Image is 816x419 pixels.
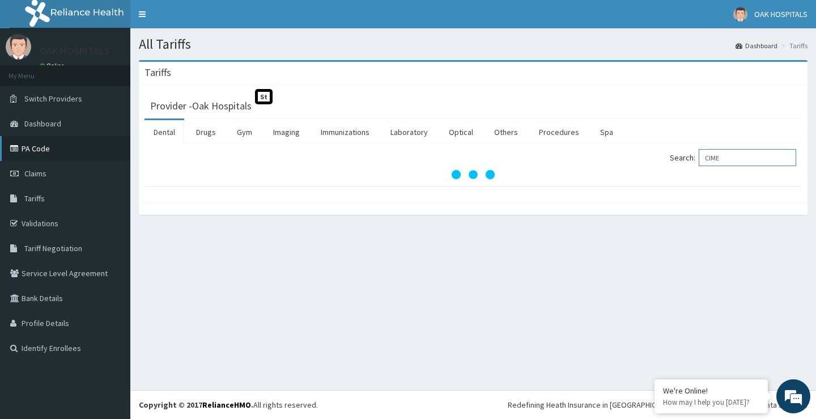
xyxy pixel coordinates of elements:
[440,120,482,144] a: Optical
[381,120,437,144] a: Laboratory
[66,133,156,247] span: We're online!
[130,390,816,419] footer: All rights reserved.
[699,149,796,166] input: Search:
[24,193,45,204] span: Tariffs
[139,37,807,52] h1: All Tariffs
[187,120,225,144] a: Drugs
[144,67,171,78] h3: Tariffs
[24,168,46,179] span: Claims
[508,399,807,410] div: Redefining Heath Insurance in [GEOGRAPHIC_DATA] using Telemedicine and Data Science!
[312,120,379,144] a: Immunizations
[24,118,61,129] span: Dashboard
[144,120,184,144] a: Dental
[24,243,82,253] span: Tariff Negotiation
[663,386,759,396] div: We're Online!
[450,152,496,197] svg: audio-loading
[150,101,252,111] h3: Provider - Oak Hospitals
[6,290,216,329] textarea: Type your message and hit 'Enter'
[255,89,273,104] span: St
[228,120,261,144] a: Gym
[591,120,622,144] a: Spa
[202,400,251,410] a: RelianceHMO
[40,62,67,70] a: Online
[21,57,46,85] img: d_794563401_company_1708531726252_794563401
[736,41,777,50] a: Dashboard
[40,46,110,56] p: OAK HOSPITALS
[663,397,759,407] p: How may I help you today?
[485,120,527,144] a: Others
[139,400,253,410] strong: Copyright © 2017 .
[670,149,796,166] label: Search:
[754,9,807,19] span: OAK HOSPITALS
[530,120,588,144] a: Procedures
[264,120,309,144] a: Imaging
[6,34,31,60] img: User Image
[59,64,190,78] div: Chat with us now
[733,7,747,22] img: User Image
[24,94,82,104] span: Switch Providers
[186,6,213,33] div: Minimize live chat window
[779,41,807,50] li: Tariffs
